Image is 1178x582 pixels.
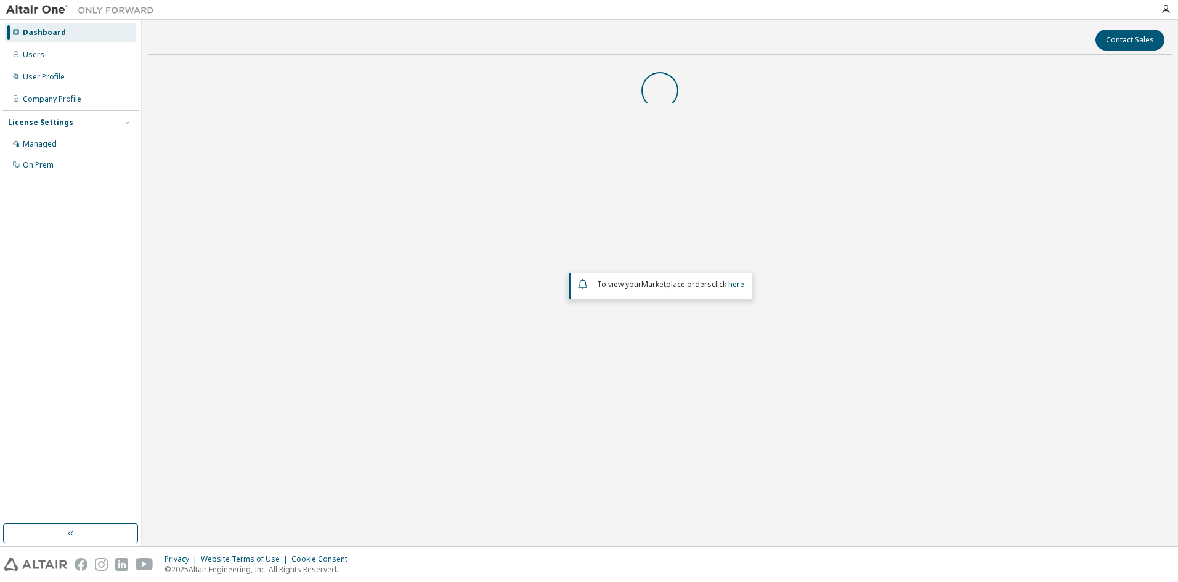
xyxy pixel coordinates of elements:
[597,279,744,289] span: To view your click
[728,279,744,289] a: here
[165,564,355,575] p: © 2025 Altair Engineering, Inc. All Rights Reserved.
[6,4,160,16] img: Altair One
[23,94,81,104] div: Company Profile
[8,118,73,127] div: License Settings
[23,50,44,60] div: Users
[136,558,153,571] img: youtube.svg
[641,279,712,289] em: Marketplace orders
[23,72,65,82] div: User Profile
[23,28,66,38] div: Dashboard
[115,558,128,571] img: linkedin.svg
[23,160,54,170] div: On Prem
[1095,30,1164,51] button: Contact Sales
[201,554,291,564] div: Website Terms of Use
[4,558,67,571] img: altair_logo.svg
[95,558,108,571] img: instagram.svg
[165,554,201,564] div: Privacy
[23,139,57,149] div: Managed
[291,554,355,564] div: Cookie Consent
[75,558,87,571] img: facebook.svg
